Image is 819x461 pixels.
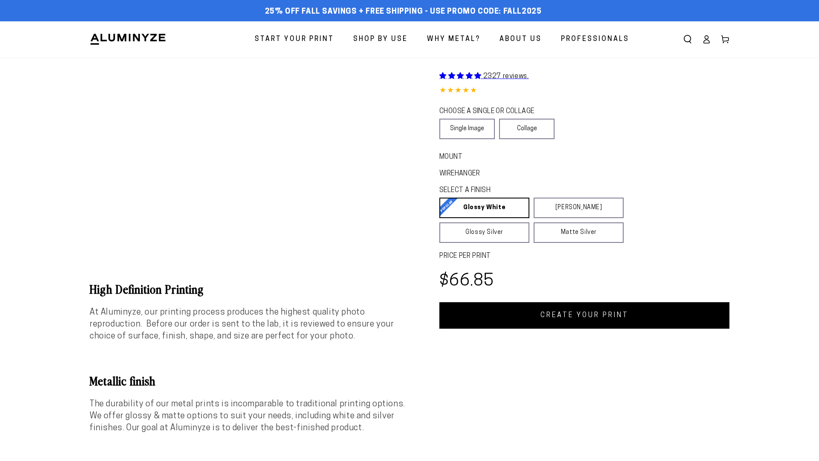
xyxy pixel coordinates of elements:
bdi: $66.85 [439,273,494,290]
span: Shop By Use [353,33,408,46]
legend: Mount [439,152,454,162]
a: Glossy White [439,198,529,218]
span: At Aluminyze, our printing process produces the highest quality photo reproduction. Before our or... [90,308,394,341]
legend: WireHanger [439,169,464,179]
legend: CHOOSE A SINGLE OR COLLAGE [439,107,547,117]
a: CREATE YOUR PRINT [439,302,729,329]
a: Start Your Print [248,28,340,51]
span: About Us [500,33,542,46]
a: Professionals [555,28,636,51]
span: Start Your Print [255,33,334,46]
a: Shop By Use [347,28,414,51]
a: Why Metal? [421,28,487,51]
span: 25% off FALL Savings + Free Shipping - Use Promo Code: FALL2025 [265,7,542,17]
span: 2327 reviews. [483,73,529,80]
b: High Definition Printing [90,280,204,297]
span: Why Metal? [427,33,480,46]
img: Aluminyze [90,33,166,46]
a: Glossy Silver [439,222,529,243]
a: 2327 reviews. [439,73,529,80]
a: Matte Silver [534,222,624,243]
a: Single Image [439,119,495,139]
summary: Search our site [678,30,697,49]
a: About Us [493,28,548,51]
media-gallery: Gallery Viewer [90,58,409,271]
label: PRICE PER PRINT [439,251,729,261]
a: [PERSON_NAME] [534,198,624,218]
span: Professionals [561,33,629,46]
div: 4.85 out of 5.0 stars [439,85,729,97]
span: The durability of our metal prints is incomparable to traditional printing options. We offer glos... [90,400,407,432]
b: Metallic finish [90,372,156,388]
legend: SELECT A FINISH [439,186,603,195]
a: Collage [499,119,555,139]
